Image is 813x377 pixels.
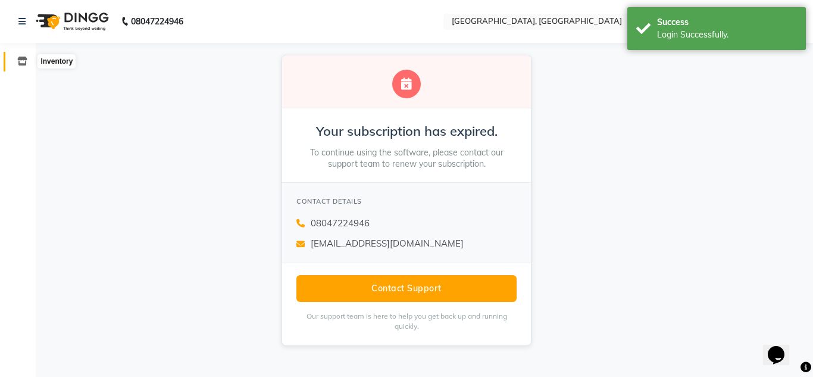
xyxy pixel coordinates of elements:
[296,275,517,302] button: Contact Support
[657,16,797,29] div: Success
[296,123,517,140] h2: Your subscription has expired.
[311,237,464,251] span: [EMAIL_ADDRESS][DOMAIN_NAME]
[30,5,112,38] img: logo
[296,311,517,332] p: Our support team is here to help you get back up and running quickly.
[657,29,797,41] div: Login Successfully.
[296,147,517,170] p: To continue using the software, please contact our support team to renew your subscription.
[763,329,801,365] iframe: chat widget
[131,5,183,38] b: 08047224946
[37,54,76,68] div: Inventory
[311,217,370,230] span: 08047224946
[296,197,362,205] span: CONTACT DETAILS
